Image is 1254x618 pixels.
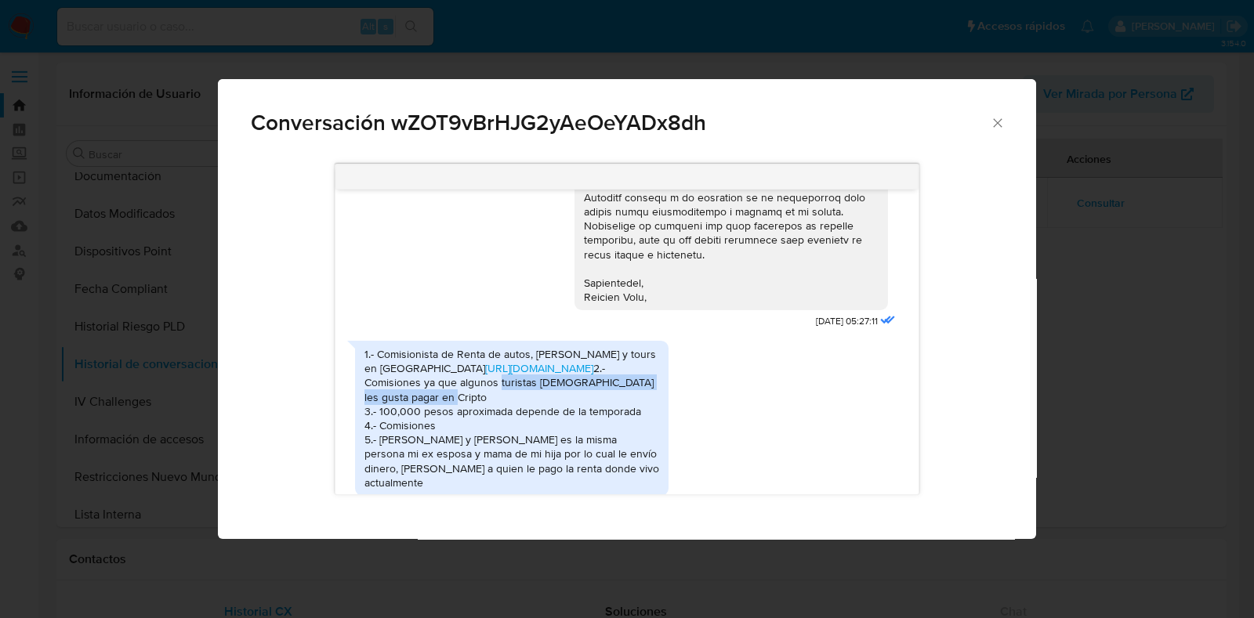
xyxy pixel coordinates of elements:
span: Conversación wZOT9vBrHJG2yAeOeYADx8dh [251,112,990,134]
div: 1.- Comisionista de Renta de autos, [PERSON_NAME] y tours en [GEOGRAPHIC_DATA] 2.- Comisiones ya ... [364,347,659,490]
span: [DATE] 05:27:11 [816,315,878,328]
button: Cerrar [990,115,1004,129]
div: Comunicación [218,79,1036,540]
a: [URL][DOMAIN_NAME] [485,360,593,376]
